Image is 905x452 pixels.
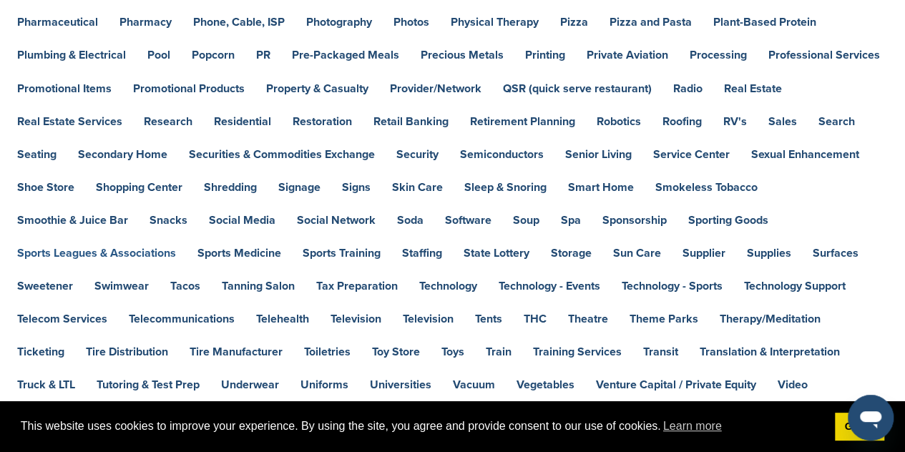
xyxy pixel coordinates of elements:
a: Promotional Items [17,82,112,94]
a: Tutoring & Test Prep [97,378,200,390]
a: Semiconductors [460,148,544,159]
a: Sponsorship [602,214,667,225]
a: Popcorn [192,49,235,61]
a: Plumbing & Electrical [17,49,126,61]
a: Venture Capital / Private Equity [596,378,756,390]
a: Secondary Home [78,148,167,159]
a: Residential [214,115,271,127]
a: Telecom Services [17,313,107,324]
a: Sweetener [17,280,73,291]
a: Plant-Based Protein [713,16,816,28]
a: Photos [393,16,429,28]
a: Uniforms [300,378,348,390]
a: Theme Parks [630,313,698,324]
a: Vegetables [517,378,574,390]
a: Pharmacy [119,16,172,28]
a: Physical Therapy [451,16,539,28]
a: Sports Medicine [197,247,281,258]
a: Software [445,214,491,225]
a: THC [524,313,547,324]
a: Technology [419,280,477,291]
a: Promotional Products [133,82,245,94]
a: Signage [278,181,321,192]
a: Radio [673,82,703,94]
a: Tents [475,313,502,324]
a: Phone, Cable, ISP [193,16,285,28]
a: Photography [306,16,372,28]
a: Security [396,148,439,159]
a: Transit [643,345,678,357]
a: Sleep & Snoring [464,181,547,192]
a: Telehealth [256,313,309,324]
a: Processing [690,49,747,61]
a: Retirement Planning [470,115,575,127]
a: Precious Metals [421,49,504,61]
a: Pre-Packaged Meals [292,49,399,61]
a: Professional Services [768,49,880,61]
a: Shoe Store [17,181,74,192]
a: Social Media [209,214,275,225]
a: Roofing [662,115,702,127]
a: RV's [723,115,747,127]
a: Service Center [653,148,730,159]
a: Skin Care [392,181,443,192]
a: Pizza [560,16,588,28]
a: Seating [17,148,57,159]
a: Private Aviation [587,49,668,61]
a: Storage [551,247,592,258]
a: Technology - Sports [622,280,723,291]
a: Securities & Commodities Exchange [189,148,375,159]
a: Training Services [533,345,622,357]
a: Printing [525,49,565,61]
a: Snacks [150,214,187,225]
a: Smoothie & Juice Bar [17,214,128,225]
a: Pharmaceutical [17,16,98,28]
a: Signs [342,181,371,192]
a: Provider/Network [390,82,481,94]
a: Theatre [568,313,608,324]
a: Tax Preparation [316,280,398,291]
a: Toys [441,345,464,357]
a: Therapy/Meditation [720,313,821,324]
a: Sports Training [303,247,381,258]
a: Pizza and Pasta [610,16,692,28]
a: Technology - Events [499,280,600,291]
a: Supplier [683,247,725,258]
a: Spa [561,214,581,225]
a: Soup [513,214,539,225]
a: Television [403,313,454,324]
a: Property & Casualty [266,82,368,94]
a: Tacos [170,280,200,291]
a: Real Estate Services [17,115,122,127]
a: Video [778,378,808,390]
a: Supplies [747,247,791,258]
a: Technology Support [744,280,846,291]
a: Tanning Salon [222,280,295,291]
a: Smokeless Tobacco [655,181,758,192]
a: Sports Leagues & Associations [17,247,176,258]
a: Truck & LTL [17,378,75,390]
a: learn more about cookies [661,416,724,437]
a: Smart Home [568,181,634,192]
a: QSR (quick serve restaurant) [503,82,652,94]
a: Underwear [221,378,279,390]
a: Swimwear [94,280,149,291]
a: Toiletries [304,345,351,357]
a: Telecommunications [129,313,235,324]
a: Tire Manufacturer [190,345,283,357]
a: Senior Living [565,148,632,159]
a: Sporting Goods [688,214,768,225]
a: Universities [370,378,431,390]
a: Robotics [597,115,641,127]
a: Surfaces [813,247,858,258]
a: Shredding [204,181,257,192]
a: Pool [147,49,170,61]
a: PR [256,49,270,61]
a: Soda [397,214,424,225]
iframe: Button to launch messaging window [848,395,894,441]
a: Television [331,313,381,324]
a: Vacuum [453,378,495,390]
a: State Lottery [464,247,529,258]
a: Search [818,115,855,127]
span: This website uses cookies to improve your experience. By using the site, you agree and provide co... [21,416,823,437]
